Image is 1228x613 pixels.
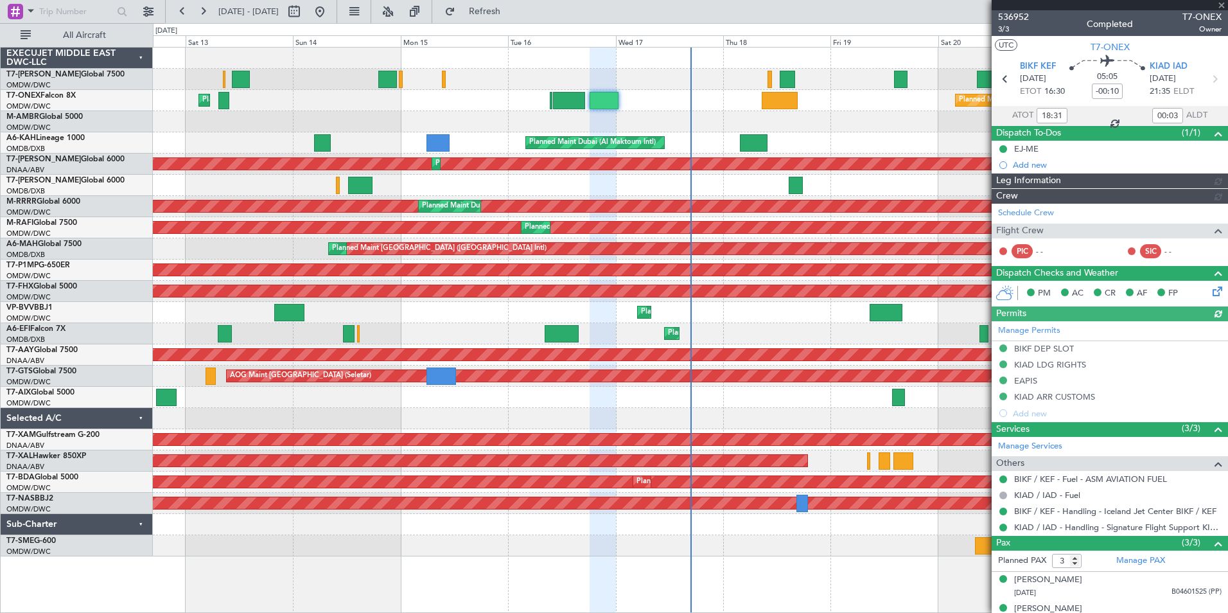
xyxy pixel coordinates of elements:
[641,303,767,322] div: Planned Maint Dubai (Al Maktoum Intl)
[1105,287,1116,300] span: CR
[6,537,56,545] a: T7-SMEG-600
[996,536,1010,551] span: Pax
[6,292,51,302] a: OMDW/DWC
[458,7,512,16] span: Refresh
[998,440,1062,453] a: Manage Services
[1072,287,1083,300] span: AC
[1182,126,1200,139] span: (1/1)
[6,398,51,408] a: OMDW/DWC
[1014,143,1039,154] div: EJ-ME
[155,26,177,37] div: [DATE]
[218,6,279,17] span: [DATE] - [DATE]
[6,325,30,333] span: A6-EFI
[6,389,75,396] a: T7-AIXGlobal 5000
[830,35,938,47] div: Fri 19
[293,35,400,47] div: Sun 14
[1182,536,1200,549] span: (3/3)
[6,71,81,78] span: T7-[PERSON_NAME]
[1020,60,1056,73] span: BIKF KEF
[422,197,548,216] div: Planned Maint Dubai (Al Maktoum Intl)
[6,304,53,312] a: VP-BVVBBJ1
[6,71,125,78] a: T7-[PERSON_NAME]Global 7500
[995,39,1017,51] button: UTC
[6,262,39,269] span: T7-P1MP
[508,35,615,47] div: Tue 16
[6,325,66,333] a: A6-EFIFalcon 7X
[1173,85,1194,98] span: ELDT
[33,31,136,40] span: All Aircraft
[6,452,86,460] a: T7-XALHawker 850XP
[6,474,35,481] span: T7-BDA
[6,495,35,502] span: T7-NAS
[1012,109,1033,122] span: ATOT
[6,198,37,206] span: M-RRRR
[6,208,51,217] a: OMDW/DWC
[723,35,830,47] div: Thu 18
[1097,71,1118,84] span: 05:05
[1171,587,1222,598] span: B04601525 (PP)
[230,366,371,386] div: AOG Maint [GEOGRAPHIC_DATA] (Seletar)
[6,144,45,154] a: OMDB/DXB
[6,229,51,238] a: OMDW/DWC
[1168,287,1178,300] span: FP
[6,462,44,472] a: DNAA/ABV
[6,186,45,196] a: OMDB/DXB
[1014,474,1167,484] a: BIKF / KEF - Fuel - ASM AVIATION FUEL
[1014,522,1222,533] a: KIAD / IAD - Handling - Signature Flight Support KIAD / IAD
[202,91,329,110] div: Planned Maint Dubai (Al Maktoum Intl)
[1013,159,1222,170] div: Add new
[6,250,45,260] a: OMDB/DXB
[6,356,44,366] a: DNAA/ABV
[6,304,34,312] span: VP-BVV
[6,240,38,248] span: A6-MAH
[6,504,51,514] a: OMDW/DWC
[14,25,139,46] button: All Aircraft
[6,165,44,175] a: DNAA/ABV
[1020,85,1041,98] span: ETOT
[332,239,547,258] div: Planned Maint [GEOGRAPHIC_DATA] ([GEOGRAPHIC_DATA] Intl)
[439,1,516,22] button: Refresh
[6,262,70,269] a: T7-P1MPG-650ER
[1182,24,1222,35] span: Owner
[6,92,40,100] span: T7-ONEX
[39,2,113,21] input: Trip Number
[6,346,34,354] span: T7-AAY
[1150,73,1176,85] span: [DATE]
[6,123,51,132] a: OMDW/DWC
[6,283,77,290] a: T7-FHXGlobal 5000
[998,10,1029,24] span: 536952
[6,240,82,248] a: A6-MAHGlobal 7500
[1038,287,1051,300] span: PM
[1014,506,1216,517] a: BIKF / KEF - Handling - Iceland Jet Center BIKF / KEF
[1091,40,1130,54] span: T7-ONEX
[998,24,1029,35] span: 3/3
[6,377,51,387] a: OMDW/DWC
[668,324,870,343] div: Planned Maint [GEOGRAPHIC_DATA] ([GEOGRAPHIC_DATA])
[186,35,293,47] div: Sat 13
[1014,490,1080,501] a: KIAD / IAD - Fuel
[6,547,51,556] a: OMDW/DWC
[6,431,100,439] a: T7-XAMGulfstream G-200
[6,155,81,163] span: T7-[PERSON_NAME]
[6,441,44,450] a: DNAA/ABV
[996,266,1118,281] span: Dispatch Checks and Weather
[1137,287,1147,300] span: AF
[435,154,562,173] div: Planned Maint Dubai (Al Maktoum Intl)
[6,537,34,545] span: T7-SME
[6,92,76,100] a: T7-ONEXFalcon 8X
[6,314,51,323] a: OMDW/DWC
[6,113,83,121] a: M-AMBRGlobal 5000
[1182,422,1200,435] span: (3/3)
[6,113,39,121] span: M-AMBR
[401,35,508,47] div: Mon 15
[6,177,125,184] a: T7-[PERSON_NAME]Global 6000
[6,389,31,396] span: T7-AIX
[6,431,36,439] span: T7-XAM
[996,456,1024,471] span: Others
[1116,555,1165,567] a: Manage PAX
[6,134,36,142] span: A6-KAH
[1044,85,1065,98] span: 16:30
[959,91,1039,110] div: Planned Maint Nurnberg
[938,35,1046,47] div: Sat 20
